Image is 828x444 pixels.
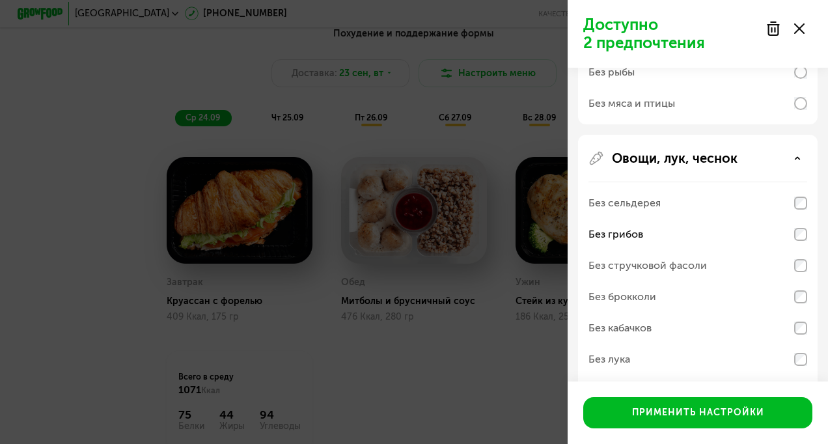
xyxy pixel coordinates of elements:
p: Доступно 2 предпочтения [583,16,758,52]
div: Без стручковой фасоли [588,258,707,273]
div: Без мяса и птицы [588,96,675,111]
div: Без кабачков [588,320,652,336]
div: Без рыбы [588,64,635,80]
div: Без грибов [588,227,643,242]
div: Без брокколи [588,289,656,305]
div: Применить настройки [632,406,764,419]
p: Овощи, лук, чеснок [612,150,738,166]
div: Без лука [588,352,630,367]
div: Без сельдерея [588,195,661,211]
button: Применить настройки [583,397,812,428]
